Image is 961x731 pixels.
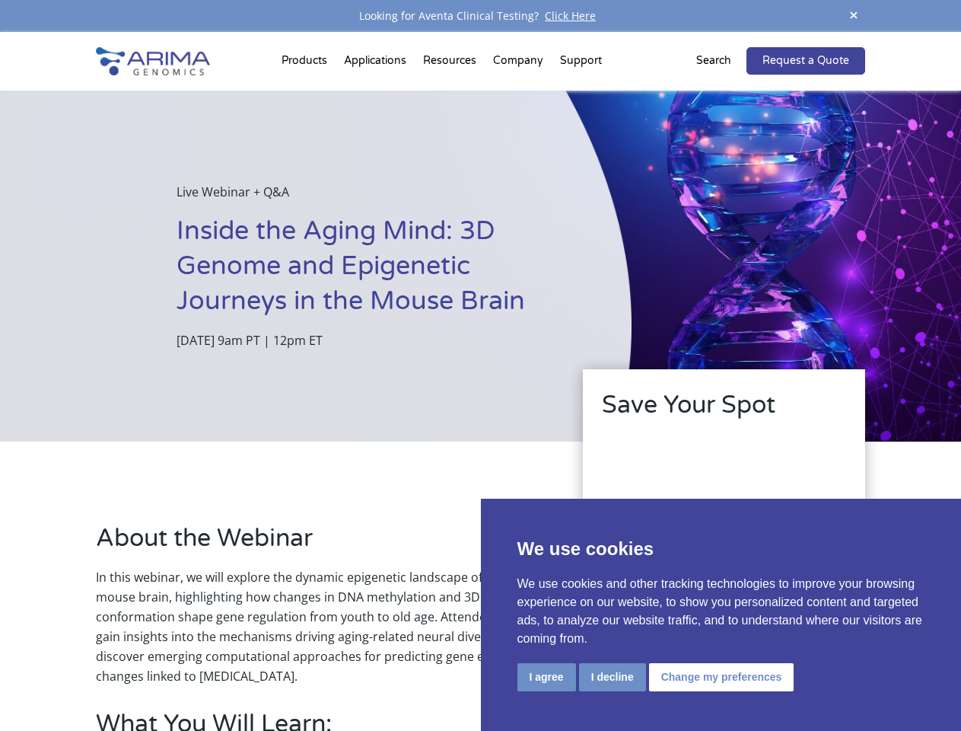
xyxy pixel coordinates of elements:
[517,575,925,648] p: We use cookies and other tracking technologies to improve your browsing experience on our website...
[96,522,540,567] h2: About the Webinar
[96,567,540,686] p: In this webinar, we will explore the dynamic epigenetic landscape of the adult mouse brain, highl...
[579,663,646,691] button: I decline
[649,663,794,691] button: Change my preferences
[517,663,576,691] button: I agree
[746,47,865,75] a: Request a Quote
[517,535,925,563] p: We use cookies
[696,51,731,71] p: Search
[177,182,555,214] p: Live Webinar + Q&A
[96,47,210,75] img: Arima-Genomics-logo
[177,214,555,330] h1: Inside the Aging Mind: 3D Genome and Epigenetic Journeys in the Mouse Brain
[539,8,602,23] a: Click Here
[602,388,846,434] h2: Save Your Spot
[96,6,864,26] div: Looking for Aventa Clinical Testing?
[177,330,555,350] p: [DATE] 9am PT | 12pm ET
